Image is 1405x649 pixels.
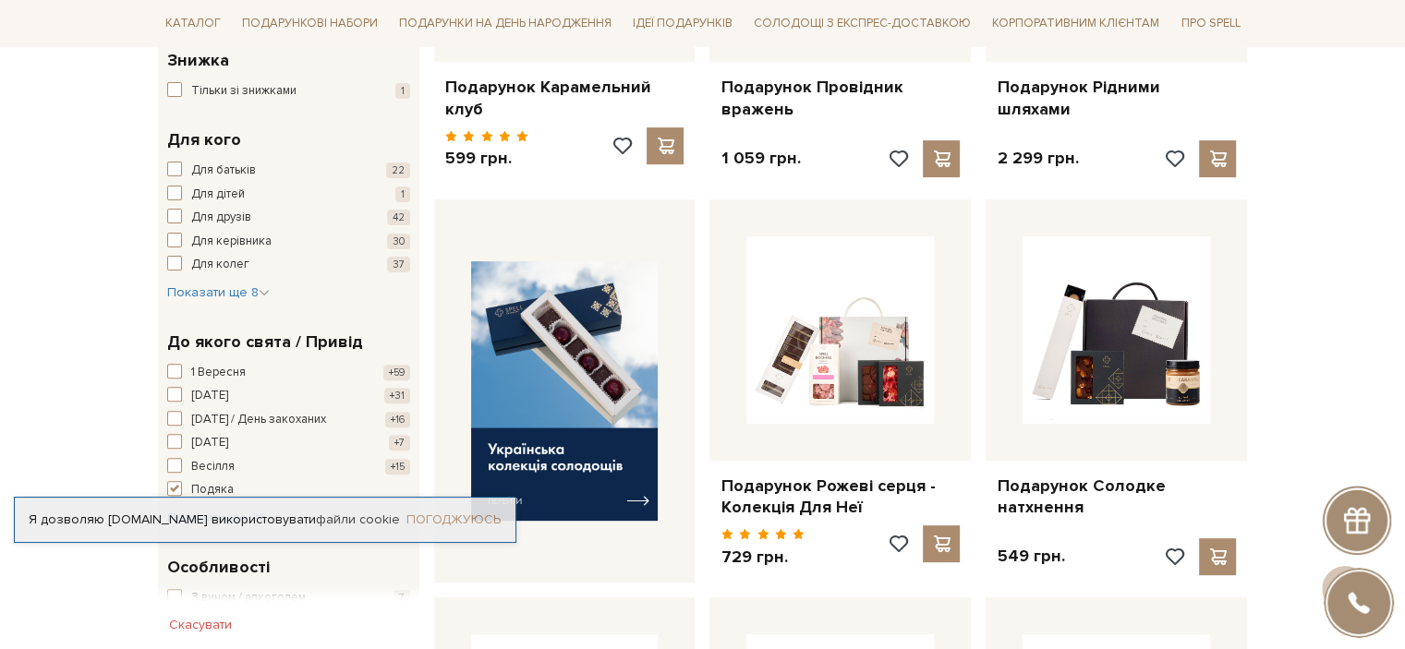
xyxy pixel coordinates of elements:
[985,7,1167,39] a: Корпоративним клієнтам
[406,511,501,528] a: Погоджуюсь
[167,364,410,382] button: 1 Вересня +59
[445,148,529,169] p: 599 грн.
[384,388,410,403] span: +31
[191,233,272,251] span: Для керівника
[721,547,805,568] p: 729 грн.
[395,186,410,202] span: 1
[158,9,228,38] span: Каталог
[167,233,410,251] button: Для керівника 30
[471,261,659,521] img: banner
[721,77,960,120] a: Подарунок Провідник вражень
[15,511,515,528] div: Я дозволяю [DOMAIN_NAME] використовувати
[383,365,410,380] span: +59
[385,412,410,427] span: +16
[625,9,740,38] span: Ідеї подарунків
[167,209,410,227] button: Для друзів 42
[191,256,249,274] span: Для колег
[395,83,410,99] span: 1
[167,127,241,152] span: Для кого
[389,435,410,451] span: +7
[191,387,228,405] span: [DATE]
[385,459,410,475] span: +15
[191,364,246,382] span: 1 Вересня
[721,148,800,169] p: 1 059 грн.
[158,610,243,640] button: Скасувати
[167,434,410,452] button: [DATE] +7
[167,283,270,302] button: Показати ще 8
[167,589,410,607] button: З вином / алкоголем 7
[167,284,270,300] span: Показати ще 8
[191,411,326,429] span: [DATE] / День закоханих
[387,234,410,249] span: 30
[167,387,410,405] button: [DATE] +31
[167,481,410,499] button: Подяка
[191,434,228,452] span: [DATE]
[167,411,410,429] button: [DATE] / День закоханих +16
[167,256,410,274] button: Для колег 37
[191,82,297,101] span: Тільки зі знижками
[445,77,684,120] a: Подарунок Карамельний клуб
[167,162,410,180] button: Для батьків 22
[191,209,251,227] span: Для друзів
[394,590,410,606] span: 7
[721,475,960,519] a: Подарунок Рожеві серця - Колекція Для Неї
[167,458,410,476] button: Весілля +15
[167,555,270,580] span: Особливості
[167,48,229,73] span: Знижка
[191,589,306,607] span: З вином / алкоголем
[997,148,1078,169] p: 2 299 грн.
[387,257,410,272] span: 37
[191,481,234,499] span: Подяка
[167,330,363,355] span: До якого свята / Привід
[997,77,1236,120] a: Подарунок Рідними шляхами
[746,7,978,39] a: Солодощі з експрес-доставкою
[997,546,1064,567] p: 549 грн.
[1173,9,1247,38] span: Про Spell
[235,9,385,38] span: Подарункові набори
[191,458,235,476] span: Весілля
[392,9,619,38] span: Подарунки на День народження
[191,186,245,204] span: Для дітей
[387,210,410,225] span: 42
[167,186,410,204] button: Для дітей 1
[997,475,1236,519] a: Подарунок Солодке натхнення
[316,511,400,527] a: файли cookie
[386,162,410,178] span: 22
[191,162,256,180] span: Для батьків
[167,82,410,101] button: Тільки зі знижками 1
